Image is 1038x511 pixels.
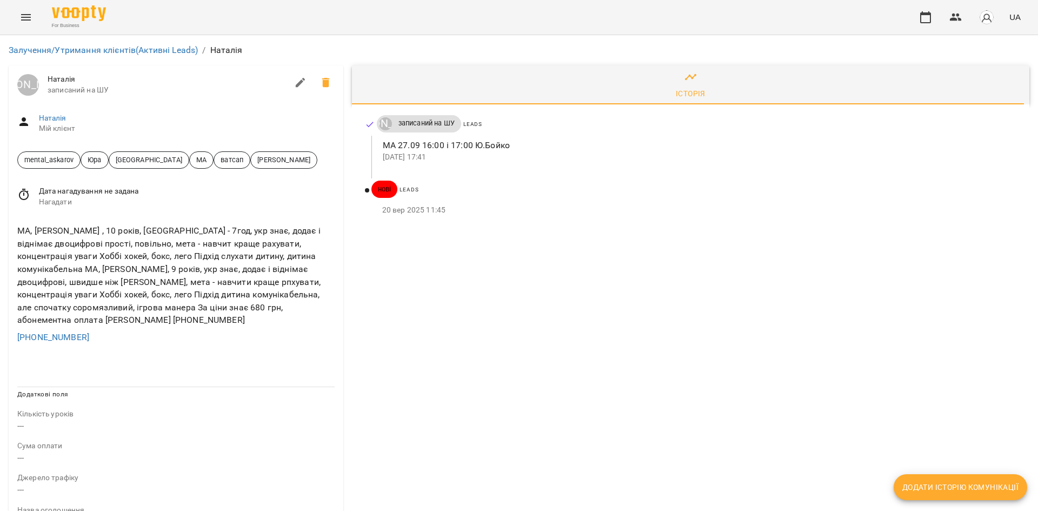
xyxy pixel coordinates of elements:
[383,139,1012,152] p: МА 27.09 16:00 і 17:00 Ю.Бойко
[17,332,89,342] a: [PHONE_NUMBER]
[109,155,189,165] span: [GEOGRAPHIC_DATA]
[17,452,335,464] p: ---
[9,45,198,55] a: Залучення/Утримання клієнтів(Активні Leads)
[9,44,1029,57] nav: breadcrumb
[979,10,994,25] img: avatar_s.png
[52,22,106,29] span: For Business
[39,197,335,208] span: Нагадати
[379,117,392,130] div: Юрій Тимочко
[400,187,418,193] span: Leads
[1005,7,1025,27] button: UA
[202,44,205,57] li: /
[17,390,68,398] span: Додаткові поля
[676,87,706,100] div: Історія
[81,155,108,165] span: Юра
[902,481,1019,494] span: Додати історію комунікації
[17,483,335,496] p: ---
[894,474,1027,500] button: Додати історію комунікації
[17,74,39,96] a: [PERSON_NAME]
[18,155,80,165] span: mental_askarov
[48,74,288,85] span: Наталія
[39,114,66,122] a: Наталія
[210,44,243,57] p: Наталія
[17,409,335,420] p: field-description
[1009,11,1021,23] span: UA
[13,4,39,30] button: Menu
[463,121,482,127] span: Leads
[17,74,39,96] div: Юрій Тимочко
[214,155,250,165] span: ватсап
[15,222,337,329] div: МА, [PERSON_NAME] , 10 років, [GEOGRAPHIC_DATA] - 7год, укр знає, додає і віднімає двоцифрові про...
[392,118,461,128] span: записаний на ШУ
[17,420,335,433] p: ---
[251,155,317,165] span: [PERSON_NAME]
[17,473,335,483] p: field-description
[383,152,1012,163] p: [DATE] 17:41
[52,5,106,21] img: Voopty Logo
[377,117,392,130] a: [PERSON_NAME]
[39,186,335,197] span: Дата нагадування не задана
[190,155,213,165] span: МА
[39,123,335,134] span: Мій клієнт
[382,205,1012,216] p: 20 вер 2025 11:45
[371,184,398,194] span: нові
[17,441,335,452] p: field-description
[48,85,288,96] span: записаний на ШУ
